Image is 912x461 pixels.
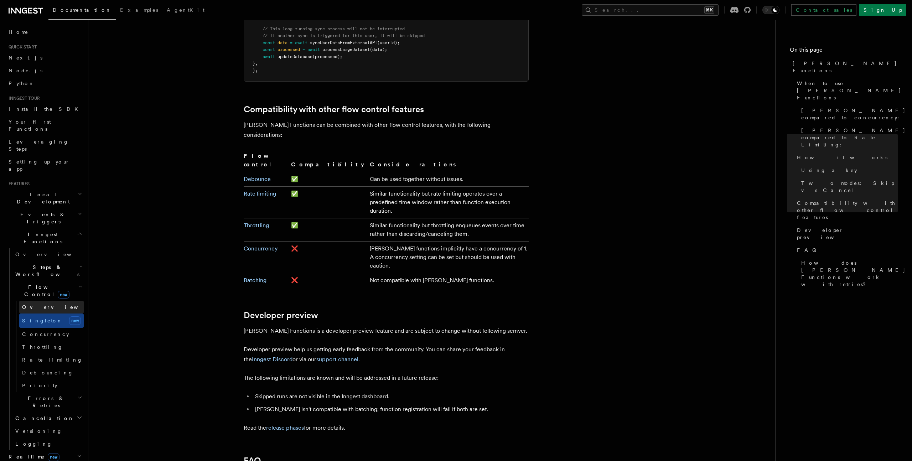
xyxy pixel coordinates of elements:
[6,64,84,77] a: Node.js
[162,2,209,19] a: AgentKit
[266,424,304,431] a: release phases
[19,341,84,353] a: Throttling
[307,47,320,52] span: await
[22,344,63,350] span: Throttling
[798,104,898,124] a: [PERSON_NAME] compared to concurrency:
[278,54,312,59] span: updateDatabase
[244,120,529,140] p: [PERSON_NAME] Functions can be combined with other flow control features, with the following cons...
[278,40,287,45] span: data
[798,177,898,197] a: Two modes: Skip vs Cancel
[244,310,318,320] a: Developer preview
[19,353,84,366] a: Rate limiting
[801,180,898,194] span: Two modes: Skip vs Cancel
[6,26,84,38] a: Home
[6,103,84,115] a: Install the SDK
[6,44,37,50] span: Quick start
[255,61,258,66] span: ,
[48,453,59,461] span: new
[12,284,78,298] span: Flow Control
[295,40,307,45] span: await
[12,264,79,278] span: Steps & Workflows
[801,107,906,121] span: [PERSON_NAME] compared to concurrency:
[798,124,898,151] a: [PERSON_NAME] compared to Rate Limiting:
[19,314,84,328] a: Singletonnew
[801,167,857,174] span: Using a key
[12,248,84,261] a: Overview
[253,404,529,414] li: [PERSON_NAME] isn't compatible with batching; function registration will fail if both are set.
[116,2,162,19] a: Examples
[9,106,82,112] span: Install the SDK
[9,55,42,61] span: Next.js
[263,47,275,52] span: const
[797,227,898,241] span: Developer preview
[58,291,69,299] span: new
[762,6,779,14] button: Toggle dark mode
[6,228,84,248] button: Inngest Functions
[22,304,95,310] span: Overview
[244,151,288,172] th: Flow control
[244,190,276,197] a: Rate limiting
[310,40,377,45] span: syncUserDataFromExternalAPI
[288,172,367,187] td: ✅
[794,244,898,257] a: FAQ
[6,211,78,225] span: Events & Triggers
[253,61,255,66] span: }
[19,379,84,392] a: Priority
[12,301,84,392] div: Flow Controlnew
[9,119,51,132] span: Your first Functions
[244,176,271,182] a: Debounce
[15,441,52,447] span: Logging
[367,242,529,273] td: [PERSON_NAME] functions implicitly have a concurrency of 1. A concurrency setting can be set but ...
[370,47,387,52] span: (data);
[9,139,69,152] span: Leveraging Steps
[377,40,400,45] span: (userId);
[253,68,258,73] span: );
[12,415,74,422] span: Cancellation
[794,151,898,164] a: How it works
[790,46,898,57] h4: On this page
[6,155,84,175] a: Setting up your app
[794,77,898,104] a: When to use [PERSON_NAME] Functions
[367,218,529,242] td: Similar functionality but throttling enqueues events over time rather than discarding/canceling t...
[263,26,405,31] span: // This long-running sync process will not be interrupted
[12,412,84,425] button: Cancellation
[801,127,906,148] span: [PERSON_NAME] compared to Rate Limiting:
[312,54,342,59] span: (processed);
[244,345,529,364] p: Developer preview help us getting early feedback from the community. You can share your feedback ...
[797,200,898,221] span: Compatibility with other flow control features
[263,40,275,45] span: const
[244,277,266,284] a: Batching
[6,135,84,155] a: Leveraging Steps
[6,181,30,187] span: Features
[797,80,901,101] span: When to use [PERSON_NAME] Functions
[244,245,278,252] a: Concurrency
[19,366,84,379] a: Debouncing
[12,437,84,450] a: Logging
[582,4,719,16] button: Search...⌘K
[244,222,269,229] a: Throttling
[801,259,906,288] span: How does [PERSON_NAME] Functions work with retries?
[9,81,35,86] span: Python
[794,197,898,224] a: Compatibility with other flow control features
[9,68,42,73] span: Node.js
[19,301,84,314] a: Overview
[22,331,69,337] span: Concurrency
[790,57,898,77] a: [PERSON_NAME] Functions
[120,7,158,13] span: Examples
[288,218,367,242] td: ✅
[15,428,62,434] span: Versioning
[6,115,84,135] a: Your first Functions
[6,77,84,90] a: Python
[791,4,856,16] a: Contact sales
[253,392,529,402] li: Skipped runs are not visible in the Inngest dashboard.
[367,151,529,172] th: Considerations
[288,151,367,172] th: Compatibility
[367,172,529,187] td: Can be used together without issues.
[6,248,84,450] div: Inngest Functions
[290,40,292,45] span: =
[263,33,425,38] span: // If another sync is triggered for this user, it will be skipped
[278,47,300,52] span: processed
[6,188,84,208] button: Local Development
[794,224,898,244] a: Developer preview
[288,187,367,218] td: ✅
